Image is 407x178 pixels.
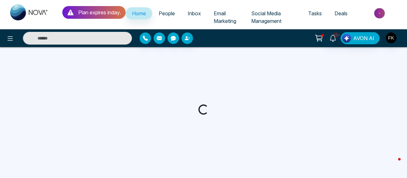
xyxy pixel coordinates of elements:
iframe: Intercom live chat [385,156,401,172]
a: People [152,7,181,19]
span: Tasks [308,10,322,17]
img: User Avatar [386,32,397,43]
a: Email Marketing [207,7,245,27]
p: Plan expires in day . [78,9,121,16]
span: Email Marketing [214,10,236,24]
a: Social Media Management [245,7,302,27]
a: 10+ [325,32,341,43]
span: Deals [335,10,348,17]
img: Market-place.gif [357,6,403,20]
a: Inbox [181,7,207,19]
img: Lead Flow [342,34,351,43]
button: AVON AI [341,32,380,44]
span: Inbox [188,10,201,17]
span: 10+ [333,32,339,38]
span: Social Media Management [251,10,281,24]
span: People [159,10,175,17]
img: Nova CRM Logo [10,4,48,20]
a: Deals [328,7,354,19]
a: Home [126,7,152,19]
a: Tasks [302,7,328,19]
span: Home [132,10,146,17]
span: AVON AI [353,34,374,42]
